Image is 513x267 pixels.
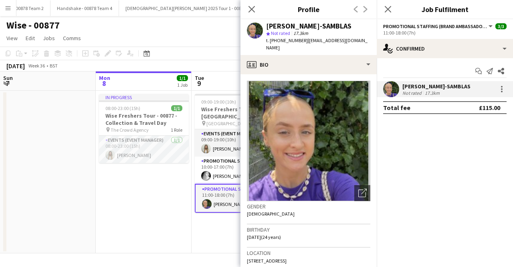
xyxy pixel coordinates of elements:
[383,23,487,29] span: Promotional Staffing (Brand Ambassadors)
[50,0,119,16] button: Handshake - 00878 Team 4
[206,120,265,126] span: [GEOGRAPHIC_DATA][PERSON_NAME] Freshers
[240,55,377,74] div: Bio
[402,83,471,90] div: [PERSON_NAME]-SAMBLAS
[99,74,110,82] span: Mon
[195,157,285,184] app-card-role: Promotional Staffing (Brand Ambassadors)1/110:00-17:00 (7h)[PERSON_NAME]
[98,79,110,88] span: 8
[99,94,189,163] app-job-card: In progress08:00-23:00 (15h)1/1Wise Freshers Tour - 00877 - Collection & Travel Day The Crowd Age...
[26,63,46,69] span: Week 36
[63,35,81,42] span: Comms
[22,33,38,43] a: Edit
[26,35,35,42] span: Edit
[99,136,189,163] app-card-role: Events (Event Manager)1/108:00-23:00 (15h)[PERSON_NAME]
[354,185,370,201] div: Open photos pop-in
[247,203,370,210] h3: Gender
[43,35,55,42] span: Jobs
[3,74,13,82] span: Sun
[292,30,310,36] span: 17.3km
[3,33,21,43] a: View
[201,99,236,105] span: 09:00-19:00 (10h)
[50,63,58,69] div: BST
[383,104,410,112] div: Total fee
[99,94,189,100] div: In progress
[6,35,18,42] span: View
[266,37,368,51] span: | [EMAIL_ADDRESS][DOMAIN_NAME]
[247,226,370,233] h3: Birthday
[377,4,513,14] h3: Job Fulfilment
[247,211,295,217] span: [DEMOGRAPHIC_DATA]
[2,79,13,88] span: 7
[240,4,377,14] h3: Profile
[423,90,441,96] div: 17.3km
[40,33,58,43] a: Jobs
[266,22,351,30] div: [PERSON_NAME]-SAMBLAS
[195,106,285,120] h3: Wise Freshers Tour - 00877 - [GEOGRAPHIC_DATA][PERSON_NAME]
[247,234,281,240] span: [DATE] (24 years)
[247,249,370,257] h3: Location
[111,127,149,133] span: The Crowd Agency
[271,30,290,36] span: Not rated
[171,127,182,133] span: 1 Role
[195,184,285,213] app-card-role: Promotional Staffing (Brand Ambassadors)1/111:00-18:00 (7h)[PERSON_NAME]-SAMBLAS
[177,82,188,88] div: 1 Job
[6,62,25,70] div: [DATE]
[195,129,285,157] app-card-role: Events (Event Manager)1/109:00-19:00 (10h)[PERSON_NAME]
[119,0,253,16] button: [DEMOGRAPHIC_DATA][PERSON_NAME] 2025 Tour 1 - 00848
[247,81,370,201] img: Crew avatar or photo
[105,105,140,111] span: 08:00-23:00 (15h)
[383,23,494,29] button: Promotional Staffing (Brand Ambassadors)
[171,105,182,111] span: 1/1
[247,258,287,264] span: [STREET_ADDRESS]
[60,33,84,43] a: Comms
[195,94,285,213] app-job-card: 09:00-19:00 (10h)3/3Wise Freshers Tour - 00877 - [GEOGRAPHIC_DATA][PERSON_NAME] [GEOGRAPHIC_DATA]...
[479,104,500,112] div: £115.00
[377,39,513,58] div: Confirmed
[194,79,204,88] span: 9
[383,30,507,36] div: 11:00-18:00 (7h)
[402,90,423,96] div: Not rated
[495,23,507,29] span: 3/3
[195,74,204,82] span: Tue
[99,112,189,126] h3: Wise Freshers Tour - 00877 - Collection & Travel Day
[177,75,188,81] span: 1/1
[266,37,308,43] span: t. [PHONE_NUMBER]
[6,19,60,31] h1: Wise - 00877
